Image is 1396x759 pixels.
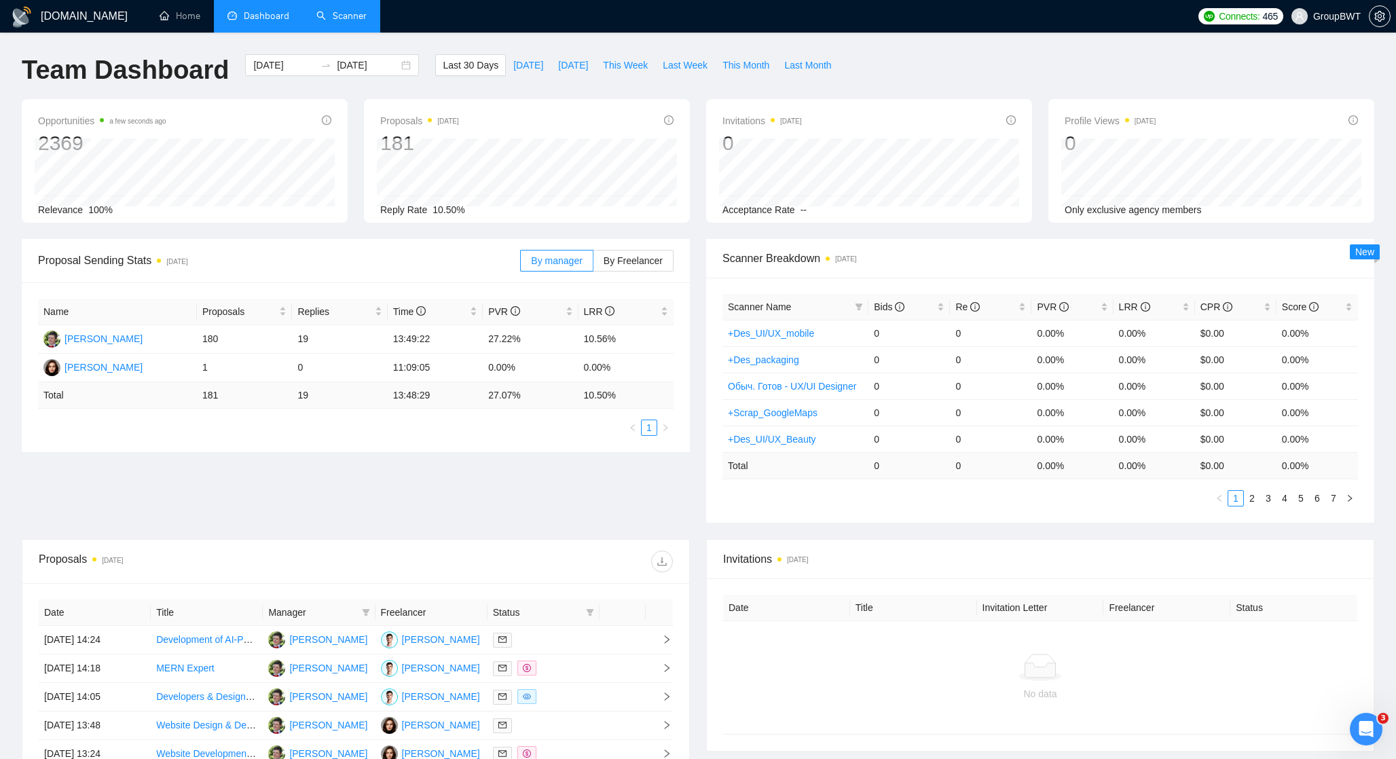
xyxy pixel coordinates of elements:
span: left [629,424,637,432]
span: filter [852,297,866,317]
li: 7 [1325,490,1342,506]
a: searchScanner [316,10,367,22]
img: AS [268,688,285,705]
td: 180 [197,325,292,354]
span: dashboard [227,11,237,20]
span: download [652,556,672,567]
span: info-circle [664,115,674,125]
span: Only exclusive agency members [1065,204,1202,215]
input: End date [337,58,399,73]
a: 1 [1228,491,1243,506]
span: Proposal Sending Stats [38,252,520,269]
li: 4 [1276,490,1293,506]
span: By manager [531,255,582,266]
td: 0.00% [1114,426,1195,452]
span: Score [1282,301,1319,312]
span: right [1346,494,1354,502]
span: PVR [488,306,520,317]
span: Acceptance Rate [722,204,795,215]
span: [DATE] [513,58,543,73]
span: setting [1370,11,1390,22]
td: Development of AI-Powered Educational Web Platform [151,626,263,654]
span: Scanner Name [728,301,791,312]
div: [PERSON_NAME] [402,718,480,733]
img: SK [381,717,398,734]
span: info-circle [1059,302,1069,312]
a: 2 [1245,491,1260,506]
li: 1 [1228,490,1244,506]
button: Last Month [777,54,839,76]
time: [DATE] [780,117,801,125]
td: 181 [197,382,292,409]
td: 0.00% [1276,373,1358,399]
img: AS [43,331,60,348]
td: 0 [950,373,1031,399]
img: AS [268,631,285,648]
td: 0.00% [1114,373,1195,399]
span: info-circle [1141,302,1150,312]
time: [DATE] [102,557,123,564]
img: logo [11,6,33,28]
span: right [651,720,672,730]
span: right [651,663,672,673]
div: [PERSON_NAME] [289,632,367,647]
td: 1 [197,354,292,382]
td: 27.07 % [483,382,578,409]
span: LRR [584,306,615,317]
a: DN[PERSON_NAME] [381,633,480,644]
span: Invitations [723,551,1357,568]
time: [DATE] [787,556,808,563]
a: Website Development for Chicago-Based Business [156,748,371,759]
td: 11:09:05 [388,354,483,382]
td: [DATE] 14:24 [39,626,151,654]
button: This Month [715,54,777,76]
a: homeHome [160,10,200,22]
span: info-circle [416,306,426,316]
th: Replies [292,299,387,325]
span: PVR [1037,301,1069,312]
div: [PERSON_NAME] [65,331,143,346]
span: Connects: [1219,9,1260,24]
td: 0.00% [1276,399,1358,426]
li: 3 [1260,490,1276,506]
button: setting [1369,5,1391,27]
button: download [651,551,673,572]
th: Date [723,595,850,621]
span: eye [523,692,531,701]
button: right [1342,490,1358,506]
span: Invitations [722,113,802,129]
span: info-circle [322,115,331,125]
th: Title [151,599,263,626]
button: This Week [595,54,655,76]
div: 0 [722,130,802,156]
span: right [661,424,669,432]
button: [DATE] [551,54,595,76]
td: 0.00% [483,354,578,382]
td: Developers & Designer for SaaS MVP [151,683,263,711]
button: Last 30 Days [435,54,506,76]
div: 2369 [38,130,166,156]
a: SK[PERSON_NAME] [43,361,143,372]
a: 7 [1326,491,1341,506]
td: 0 [950,346,1031,373]
span: info-circle [970,302,980,312]
span: Profile Views [1065,113,1156,129]
time: [DATE] [1135,117,1156,125]
a: 3 [1261,491,1276,506]
span: dollar [523,749,531,758]
div: [PERSON_NAME] [289,661,367,675]
th: Proposals [197,299,292,325]
span: New [1355,246,1374,257]
li: 2 [1244,490,1260,506]
span: Status [493,605,581,620]
span: info-circle [1348,115,1358,125]
li: Previous Page [625,420,641,436]
td: 0.00% [1276,320,1358,346]
time: a few seconds ago [109,117,166,125]
span: filter [583,602,597,623]
span: Proposals [380,113,459,129]
td: 0.00% [1114,399,1195,426]
span: CPR [1200,301,1232,312]
span: Time [393,306,426,317]
td: 10.56% [578,325,674,354]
